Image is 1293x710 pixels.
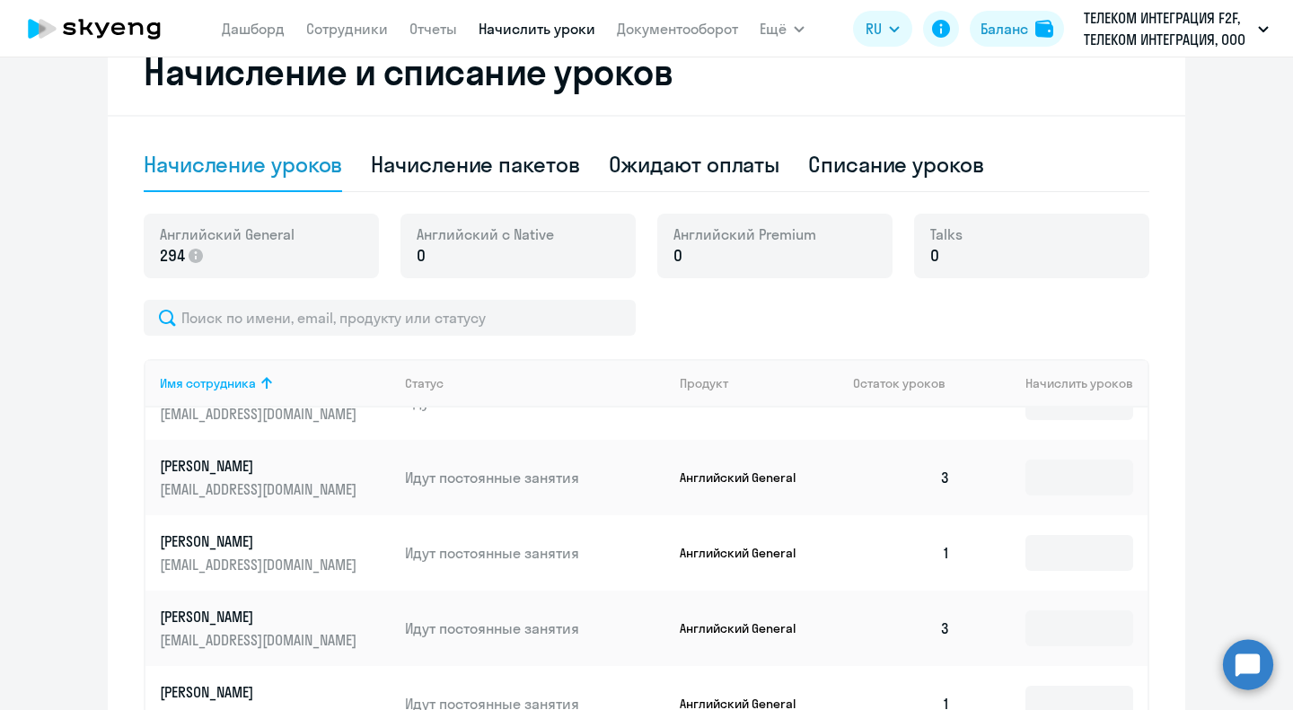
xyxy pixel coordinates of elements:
[405,468,665,487] p: Идут постоянные занятия
[808,150,984,179] div: Списание уроков
[160,531,361,551] p: [PERSON_NAME]
[617,20,738,38] a: Документооборот
[970,11,1064,47] button: Балансbalance
[160,630,361,650] p: [EMAIL_ADDRESS][DOMAIN_NAME]
[160,607,361,627] p: [PERSON_NAME]
[160,375,256,391] div: Имя сотрудника
[405,375,444,391] div: Статус
[930,244,939,267] span: 0
[680,469,814,486] p: Английский General
[160,456,391,499] a: [PERSON_NAME][EMAIL_ADDRESS][DOMAIN_NAME]
[160,456,361,476] p: [PERSON_NAME]
[144,50,1149,93] h2: Начисление и списание уроков
[1075,7,1278,50] button: ТЕЛЕКОМ ИНТЕГРАЦИЯ F2F, ТЕЛЕКОМ ИНТЕГРАЦИЯ, ООО
[853,11,912,47] button: RU
[866,18,882,39] span: RU
[839,440,964,515] td: 3
[680,375,728,391] div: Продукт
[417,224,554,244] span: Английский с Native
[839,591,964,666] td: 3
[160,607,391,650] a: [PERSON_NAME][EMAIL_ADDRESS][DOMAIN_NAME]
[160,531,391,574] a: [PERSON_NAME][EMAIL_ADDRESS][DOMAIN_NAME]
[405,543,665,563] p: Идут постоянные занятия
[144,300,636,336] input: Поиск по имени, email, продукту или статусу
[930,224,963,244] span: Talks
[405,375,665,391] div: Статус
[853,375,964,391] div: Остаток уроков
[1084,7,1251,50] p: ТЕЛЕКОМ ИНТЕГРАЦИЯ F2F, ТЕЛЕКОМ ИНТЕГРАЦИЯ, ООО
[680,375,840,391] div: Продукт
[306,20,388,38] a: Сотрудники
[405,618,665,638] p: Идут постоянные занятия
[479,20,595,38] a: Начислить уроки
[853,375,946,391] span: Остаток уроков
[160,224,295,244] span: Английский General
[371,150,579,179] div: Начисление пакетов
[680,620,814,636] p: Английский General
[160,244,185,267] span: 294
[160,555,361,574] p: [EMAIL_ADDRESS][DOMAIN_NAME]
[160,404,361,424] p: [EMAIL_ADDRESS][DOMAIN_NAME]
[760,11,805,47] button: Ещё
[409,20,457,38] a: Отчеты
[160,479,361,499] p: [EMAIL_ADDRESS][DOMAIN_NAME]
[609,150,780,179] div: Ожидают оплаты
[964,359,1148,408] th: Начислить уроков
[673,244,682,267] span: 0
[839,515,964,591] td: 1
[680,545,814,561] p: Английский General
[417,244,426,267] span: 0
[1035,20,1053,38] img: balance
[222,20,285,38] a: Дашборд
[160,682,361,702] p: [PERSON_NAME]
[144,150,342,179] div: Начисление уроков
[160,375,391,391] div: Имя сотрудника
[673,224,816,244] span: Английский Premium
[981,18,1028,39] div: Баланс
[760,18,787,39] span: Ещё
